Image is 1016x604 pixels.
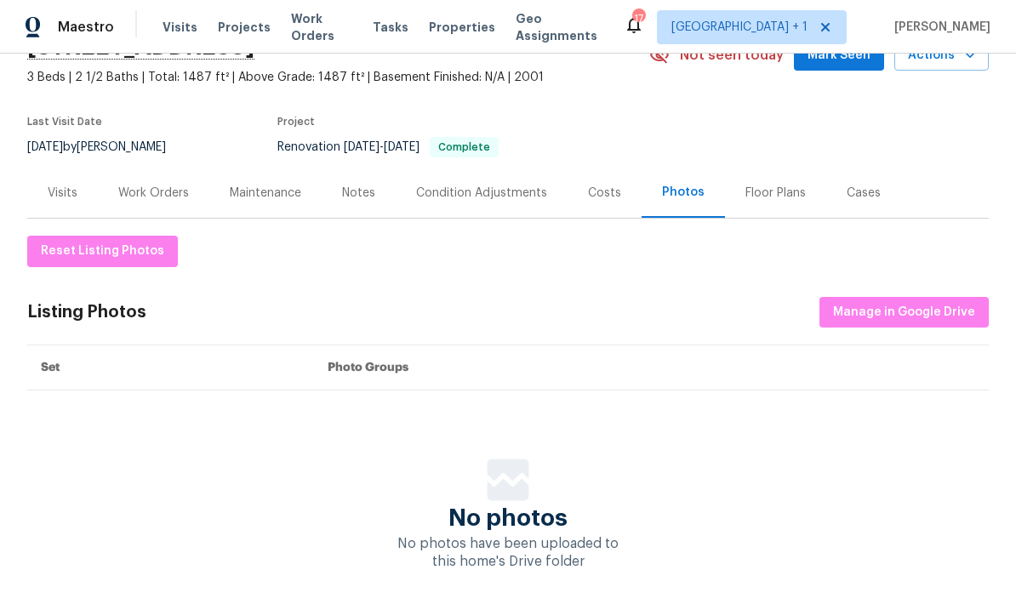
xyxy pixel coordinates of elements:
div: Work Orders [118,185,189,202]
div: Cases [847,185,881,202]
span: [PERSON_NAME] [888,19,990,36]
div: Condition Adjustments [416,185,547,202]
div: Photos [662,184,705,201]
span: 3 Beds | 2 1/2 Baths | Total: 1487 ft² | Above Grade: 1487 ft² | Basement Finished: N/A | 2001 [27,69,649,86]
th: Set [27,345,314,390]
span: [GEOGRAPHIC_DATA] + 1 [671,19,808,36]
div: Costs [588,185,621,202]
span: [DATE] [384,141,420,153]
span: Not seen today [680,47,784,64]
span: Complete [431,142,497,152]
div: Listing Photos [27,304,146,321]
button: Manage in Google Drive [819,297,989,328]
div: Maintenance [230,185,301,202]
span: Visits [163,19,197,36]
span: Last Visit Date [27,117,102,127]
button: Reset Listing Photos [27,236,178,267]
div: Visits [48,185,77,202]
span: [DATE] [344,141,380,153]
span: Projects [218,19,271,36]
span: Reset Listing Photos [41,241,164,262]
span: Manage in Google Drive [833,302,975,323]
div: by [PERSON_NAME] [27,137,186,157]
th: Photo Groups [314,345,989,390]
span: Work Orders [291,10,352,44]
span: Actions [908,45,975,66]
span: Mark Seen [808,45,870,66]
span: - [344,141,420,153]
span: No photos [448,510,568,527]
span: No photos have been uploaded to this home's Drive folder [397,537,619,568]
button: Actions [894,40,989,71]
span: Tasks [373,21,408,33]
button: Mark Seen [794,40,884,71]
div: Floor Plans [745,185,806,202]
div: Notes [342,185,375,202]
span: Project [277,117,315,127]
span: Properties [429,19,495,36]
span: Geo Assignments [516,10,603,44]
span: Maestro [58,19,114,36]
div: 17 [632,10,644,27]
span: [DATE] [27,141,63,153]
span: Renovation [277,141,499,153]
